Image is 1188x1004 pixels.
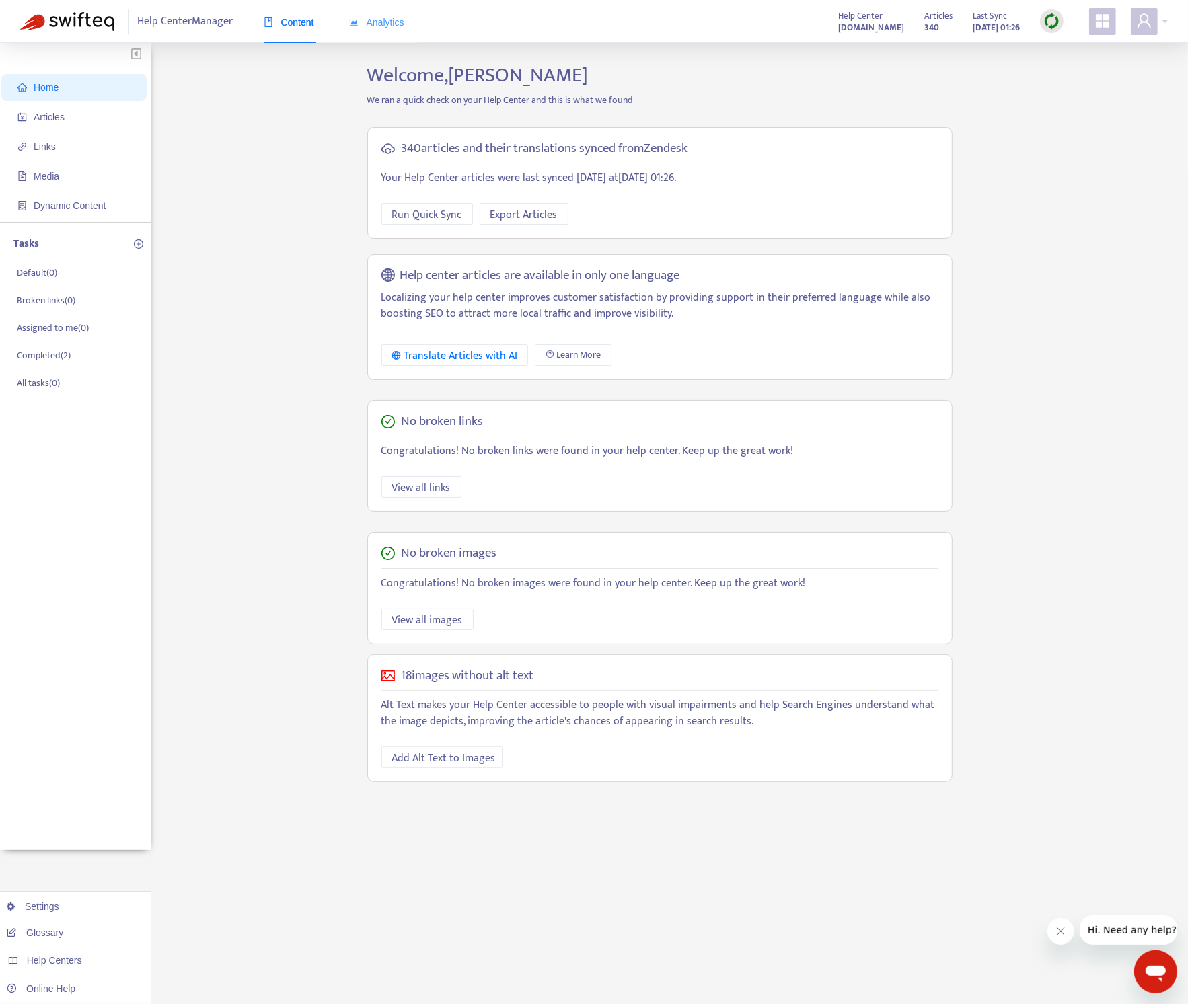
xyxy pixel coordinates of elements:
[924,20,939,35] strong: 340
[381,170,938,186] p: Your Help Center articles were last synced [DATE] at [DATE] 01:26 .
[400,268,679,284] h5: Help center articles are available in only one language
[1047,918,1074,945] iframe: Close message
[381,547,395,560] span: check-circle
[402,141,688,157] h5: 340 articles and their translations synced from Zendesk
[27,955,82,966] span: Help Centers
[17,266,57,280] p: Default ( 0 )
[973,20,1020,35] strong: [DATE] 01:26
[480,203,568,225] button: Export Articles
[381,203,473,225] button: Run Quick Sync
[381,344,529,366] button: Translate Articles with AI
[17,348,71,362] p: Completed ( 2 )
[349,17,359,27] span: area-chart
[7,901,59,912] a: Settings
[381,142,395,155] span: cloud-sync
[392,612,463,629] span: View all images
[34,141,56,152] span: Links
[134,239,143,249] span: plus-circle
[17,171,27,181] span: file-image
[1094,13,1111,29] span: appstore
[402,546,497,562] h5: No broken images
[1134,950,1177,993] iframe: Button to launch messaging window
[357,93,963,107] p: We ran a quick check on your Help Center and this is what we found
[402,668,534,684] h5: 18 images without alt text
[381,443,938,459] p: Congratulations! No broken links were found in your help center. Keep up the great work!
[381,576,938,592] p: Congratulations! No broken images were found in your help center. Keep up the great work!
[34,112,65,122] span: Articles
[838,20,904,35] a: [DOMAIN_NAME]
[381,609,474,630] button: View all images
[392,479,451,496] span: View all links
[924,9,953,24] span: Articles
[17,142,27,151] span: link
[381,697,938,730] p: Alt Text makes your Help Center accessible to people with visual impairments and help Search Engi...
[1080,915,1177,945] iframe: Message from company
[392,750,496,767] span: Add Alt Text to Images
[7,983,75,994] a: Online Help
[264,17,273,27] span: book
[17,376,60,390] p: All tasks ( 0 )
[381,415,395,428] span: check-circle
[556,348,601,362] span: Learn More
[13,236,39,252] p: Tasks
[17,321,89,335] p: Assigned to me ( 0 )
[490,206,558,223] span: Export Articles
[264,17,314,28] span: Content
[392,348,518,364] div: Translate Articles with AI
[17,83,27,92] span: home
[838,9,883,24] span: Help Center
[973,9,1007,24] span: Last Sync
[7,927,63,938] a: Glossary
[1043,13,1060,30] img: sync.dc5367851b00ba804db3.png
[381,290,938,322] p: Localizing your help center improves customer satisfaction by providing support in their preferre...
[367,59,589,92] span: Welcome, [PERSON_NAME]
[402,414,484,430] h5: No broken links
[17,293,75,307] p: Broken links ( 0 )
[535,344,611,366] a: Learn More
[392,206,462,223] span: Run Quick Sync
[20,12,114,31] img: Swifteq
[381,746,503,768] button: Add Alt Text to Images
[34,82,59,93] span: Home
[34,171,59,182] span: Media
[381,669,395,683] span: picture
[1136,13,1152,29] span: user
[349,17,404,28] span: Analytics
[34,200,106,211] span: Dynamic Content
[138,9,233,34] span: Help Center Manager
[381,268,395,284] span: global
[17,112,27,122] span: account-book
[17,201,27,210] span: container
[381,476,461,498] button: View all links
